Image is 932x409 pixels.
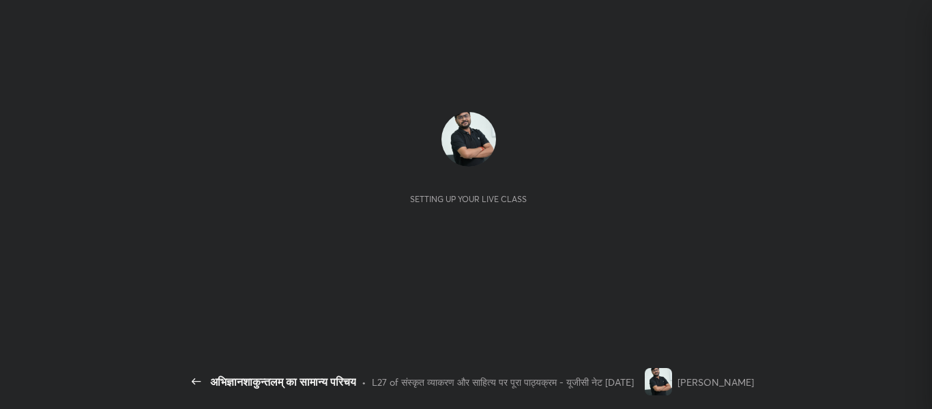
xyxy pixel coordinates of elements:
[678,375,754,389] div: [PERSON_NAME]
[441,112,496,167] img: 31d6202e24874d09b4432fa15980d6ab.jpg
[210,373,356,390] div: अभिज्ञानशाकुन्तलम् का सामान्य परिचय
[410,194,527,204] div: Setting up your live class
[372,375,634,389] div: L27 of संस्कृत व्याकरण और साहित्य पर पूरा पाठ्यक्रम - यूजीसी नेट [DATE]
[645,368,672,395] img: 31d6202e24874d09b4432fa15980d6ab.jpg
[362,375,366,389] div: •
